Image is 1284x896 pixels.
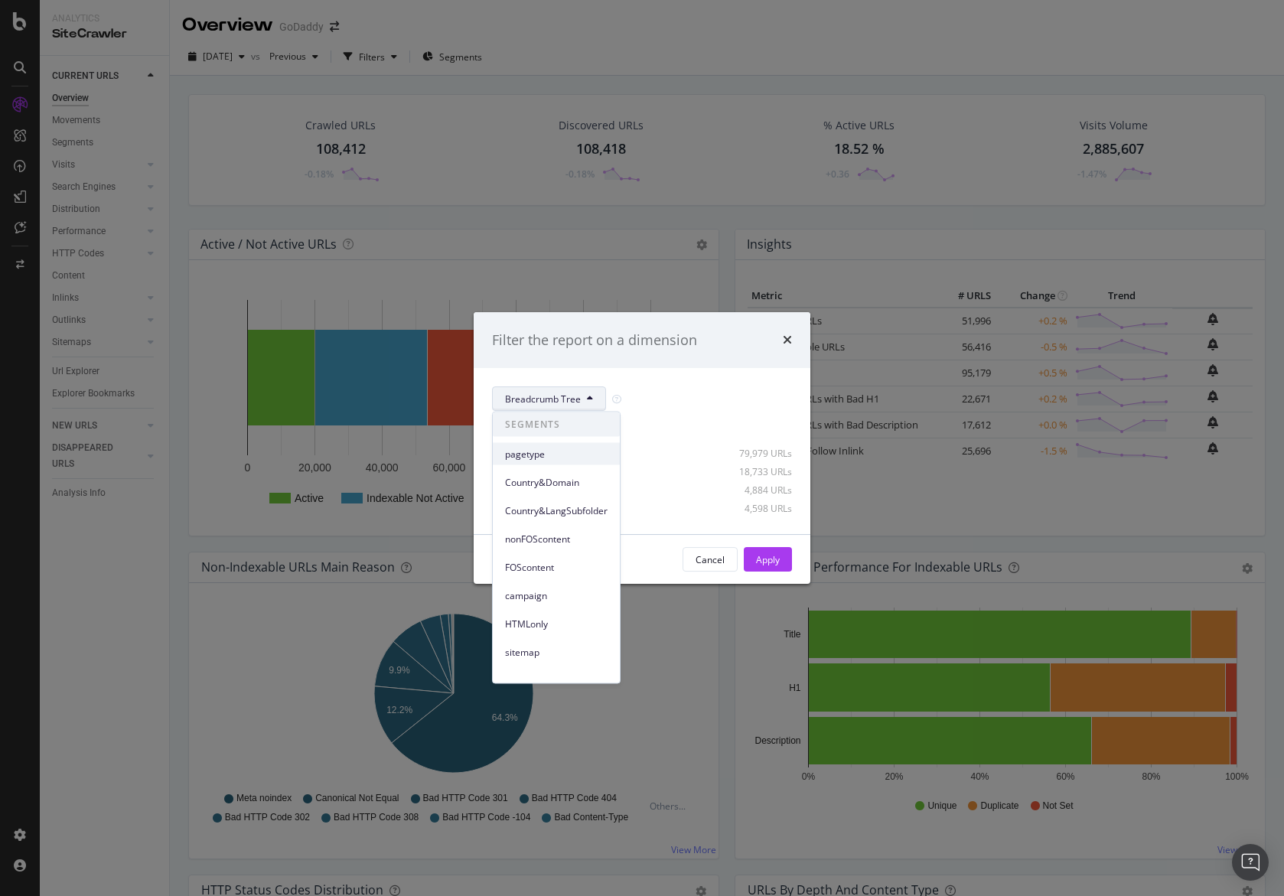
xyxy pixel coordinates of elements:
[505,588,608,602] span: campaign
[717,502,792,515] div: 4,598 URLs
[783,331,792,350] div: times
[1232,844,1269,881] div: Open Intercom Messenger
[756,553,780,566] div: Apply
[505,532,608,546] span: nonFOScontent
[683,547,738,572] button: Cancel
[505,560,608,574] span: FOScontent
[505,617,608,630] span: HTMLonly
[492,331,697,350] div: Filter the report on a dimension
[505,447,608,461] span: pagetype
[744,547,792,572] button: Apply
[717,484,792,497] div: 4,884 URLs
[492,423,792,436] div: Select all data available
[505,475,608,489] span: Country&Domain
[505,503,608,517] span: Country&LangSubfolder
[493,412,620,437] span: SEGMENTS
[505,645,608,659] span: sitemap
[505,673,608,687] span: v4
[717,447,792,460] div: 79,979 URLs
[492,386,606,411] button: Breadcrumb Tree
[696,553,725,566] div: Cancel
[505,393,581,406] span: Breadcrumb Tree
[717,465,792,478] div: 18,733 URLs
[474,312,810,585] div: modal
